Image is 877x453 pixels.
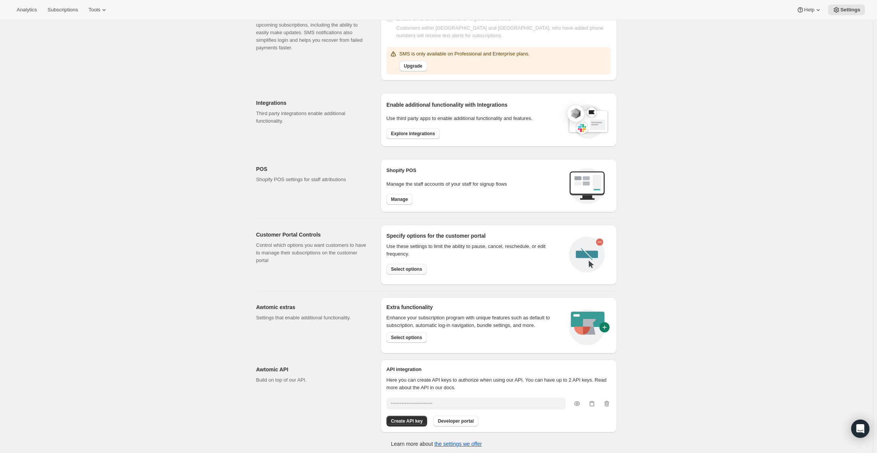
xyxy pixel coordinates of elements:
[256,14,368,52] p: Enable shoppers to receive text notifications about upcoming subscriptions, including the ability...
[256,376,368,384] p: Build on top of our API.
[256,99,368,107] h2: Integrations
[12,5,41,15] button: Analytics
[256,303,368,311] h2: Awtomic extras
[391,131,435,137] span: Explore integrations
[828,5,865,15] button: Settings
[47,7,78,13] span: Subscriptions
[851,420,869,438] div: Open Intercom Messenger
[391,440,482,448] p: Learn more about
[386,366,611,373] h2: API integration
[804,7,814,13] span: Help
[386,180,563,188] p: Manage the staff accounts of your staff for signup flows
[84,5,112,15] button: Tools
[404,63,423,69] span: Upgrade
[386,128,440,139] button: Explore integrations
[391,266,422,272] span: Select options
[386,314,560,329] p: Enhance your subscription program with unique features such as default to subscription, automatic...
[391,418,423,424] span: Create API key
[386,264,427,275] button: Select options
[386,101,560,109] h2: Enable additional functionality with Integrations
[386,376,611,391] p: Here you can create API keys to authorize when using our API. You can have up to 2 API keys. Read...
[391,196,408,202] span: Manage
[256,241,368,264] p: Control which options you want customers to have to manage their subscriptions on the customer po...
[256,110,368,125] p: Third party integrations enable additional functionality.
[386,167,563,174] h2: Shopify POS
[792,5,827,15] button: Help
[386,332,427,343] button: Select options
[256,176,368,183] p: Shopify POS settings for staff attributions
[256,231,368,238] h2: Customer Portal Controls
[386,115,560,122] p: Use third party apps to enable additional functionality and features.
[43,5,82,15] button: Subscriptions
[386,303,433,311] h2: Extra functionality
[386,232,563,240] h2: Specify options for the customer portal
[399,50,530,58] p: SMS is only available on Professional and Enterprise plans.
[391,335,422,341] span: Select options
[256,314,368,322] p: Settings that enable additional functionality.
[386,243,563,258] div: Use these settings to limit the ability to pause, cancel, reschedule, or edit frequency.
[256,165,368,173] h2: POS
[434,441,482,447] a: the settings we offer
[433,416,478,426] button: Developer portal
[438,418,474,424] span: Developer portal
[88,7,100,13] span: Tools
[840,7,860,13] span: Settings
[386,194,413,205] button: Manage
[396,25,603,38] span: Customers within [GEOGRAPHIC_DATA] and [GEOGRAPHIC_DATA], who have added phone numbers will recei...
[256,366,368,373] h2: Awtomic API
[386,416,427,426] button: Create API key
[17,7,37,13] span: Analytics
[399,61,427,71] button: Upgrade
